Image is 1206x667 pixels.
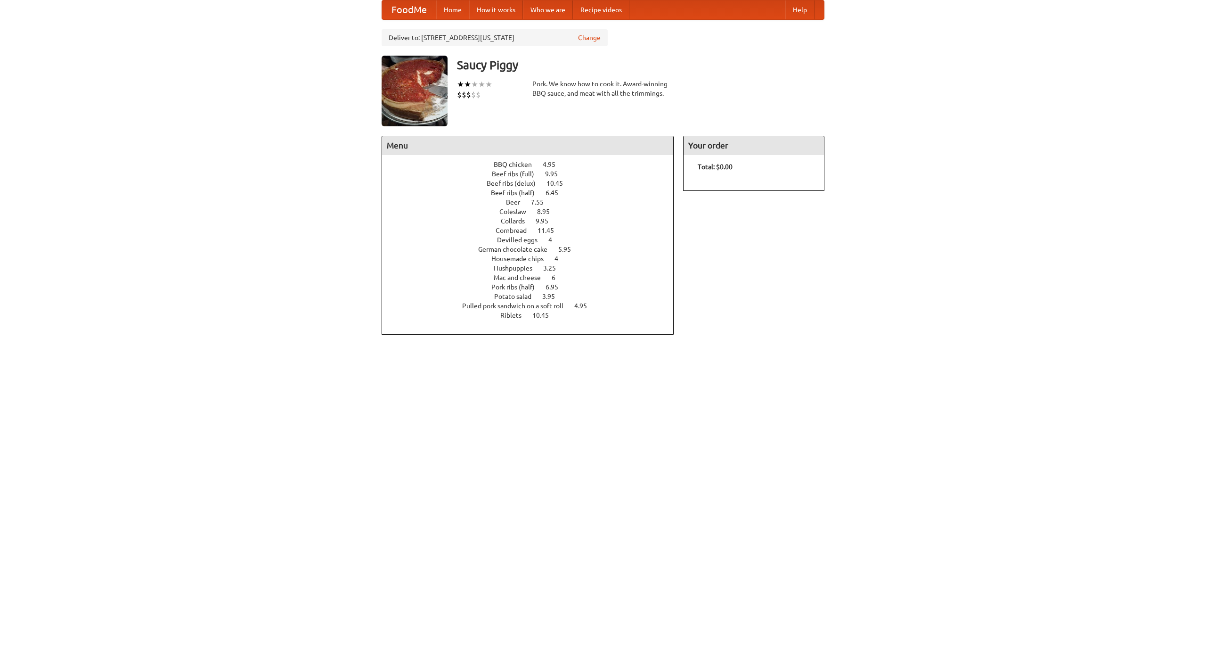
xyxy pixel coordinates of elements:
span: 8.95 [537,208,559,215]
a: Cornbread 11.45 [496,227,571,234]
span: 6.45 [546,189,568,197]
a: Devilled eggs 4 [497,236,570,244]
span: German chocolate cake [478,246,557,253]
span: 5.95 [558,246,580,253]
a: Housemade chips 4 [491,255,576,263]
li: ★ [457,79,464,90]
span: 3.25 [543,264,565,272]
a: Who we are [523,0,573,19]
span: Hushpuppies [494,264,542,272]
img: angular.jpg [382,56,448,126]
span: Mac and cheese [494,274,550,281]
span: 10.45 [532,312,558,319]
span: Cornbread [496,227,536,234]
a: How it works [469,0,523,19]
li: $ [462,90,466,100]
li: ★ [464,79,471,90]
a: Home [436,0,469,19]
span: 4 [554,255,568,263]
span: Devilled eggs [497,236,547,244]
span: Beer [506,198,530,206]
span: BBQ chicken [494,161,541,168]
span: Collards [501,217,534,225]
span: 7.55 [531,198,553,206]
div: Pork. We know how to cook it. Award-winning BBQ sauce, and meat with all the trimmings. [532,79,674,98]
span: 10.45 [546,180,572,187]
span: Pork ribs (half) [491,283,544,291]
li: ★ [485,79,492,90]
span: 9.95 [545,170,567,178]
b: Total: $0.00 [698,163,733,171]
span: 4.95 [543,161,565,168]
a: German chocolate cake 5.95 [478,246,588,253]
li: $ [471,90,476,100]
li: $ [476,90,481,100]
a: Coleslaw 8.95 [499,208,567,215]
span: 6 [552,274,565,281]
li: $ [466,90,471,100]
div: Deliver to: [STREET_ADDRESS][US_STATE] [382,29,608,46]
span: Riblets [500,312,531,319]
span: 9.95 [536,217,558,225]
a: Recipe videos [573,0,629,19]
span: Beef ribs (delux) [487,180,545,187]
span: 4.95 [574,302,596,310]
span: 3.95 [542,293,564,300]
li: $ [457,90,462,100]
span: Pulled pork sandwich on a soft roll [462,302,573,310]
span: 6.95 [546,283,568,291]
span: 11.45 [538,227,563,234]
a: Potato salad 3.95 [494,293,572,300]
li: ★ [471,79,478,90]
a: Riblets 10.45 [500,312,566,319]
a: Beef ribs (half) 6.45 [491,189,576,197]
a: BBQ chicken 4.95 [494,161,573,168]
a: Collards 9.95 [501,217,566,225]
h3: Saucy Piggy [457,56,824,74]
a: Pork ribs (half) 6.95 [491,283,576,291]
span: Beef ribs (full) [492,170,544,178]
a: Change [578,33,601,42]
a: Beer 7.55 [506,198,561,206]
h4: Menu [382,136,673,155]
span: Coleslaw [499,208,536,215]
span: Potato salad [494,293,541,300]
a: Beef ribs (full) 9.95 [492,170,575,178]
a: Pulled pork sandwich on a soft roll 4.95 [462,302,604,310]
span: 4 [548,236,562,244]
a: Mac and cheese 6 [494,274,573,281]
a: Help [785,0,815,19]
span: Beef ribs (half) [491,189,544,197]
span: Housemade chips [491,255,553,263]
a: FoodMe [382,0,436,19]
a: Beef ribs (delux) 10.45 [487,180,580,187]
li: ★ [478,79,485,90]
h4: Your order [684,136,824,155]
a: Hushpuppies 3.25 [494,264,573,272]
